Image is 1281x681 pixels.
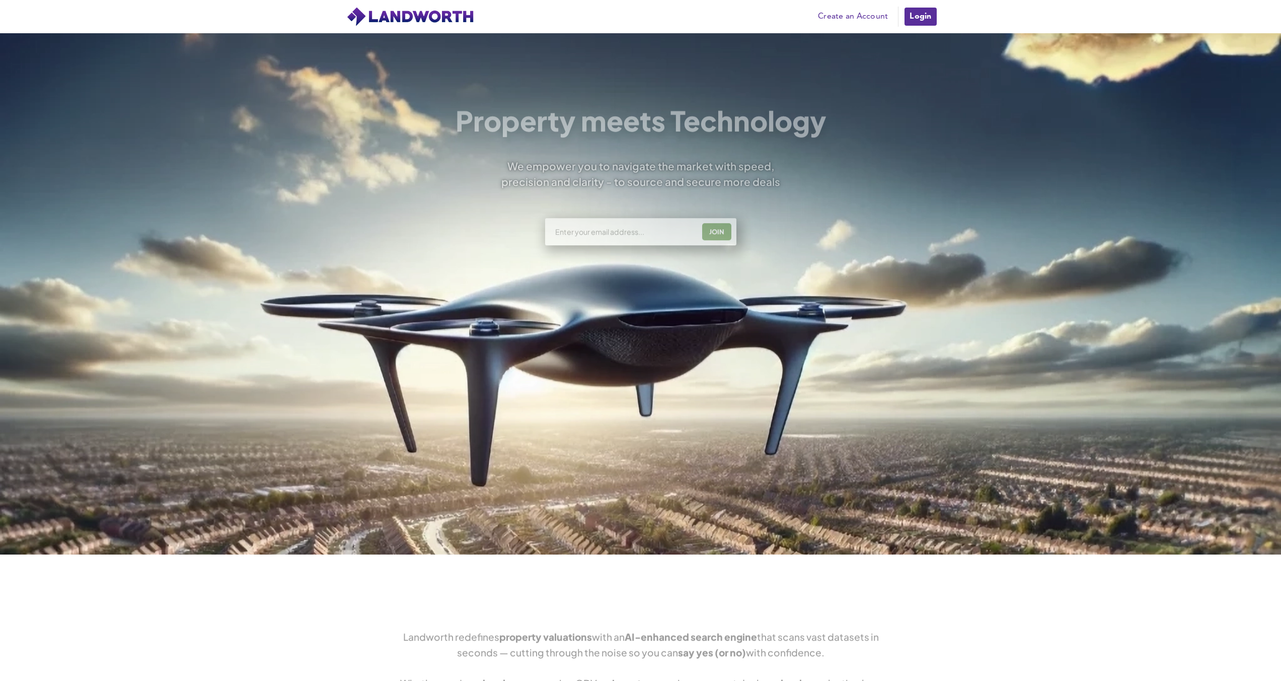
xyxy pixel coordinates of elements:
[624,631,757,643] strong: AI-enhanced search engine
[903,7,937,27] a: Login
[499,631,591,643] strong: property valuations
[705,224,728,240] div: JOIN
[813,9,893,24] a: Create an Account
[455,107,826,134] h1: Property meets Technology
[702,223,731,240] button: JOIN
[488,159,794,190] div: We empower you to navigate the market with speed, precision and clarity - to source and secure mo...
[678,646,746,658] strong: say yes (or no)
[554,227,695,237] input: Enter your email address...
